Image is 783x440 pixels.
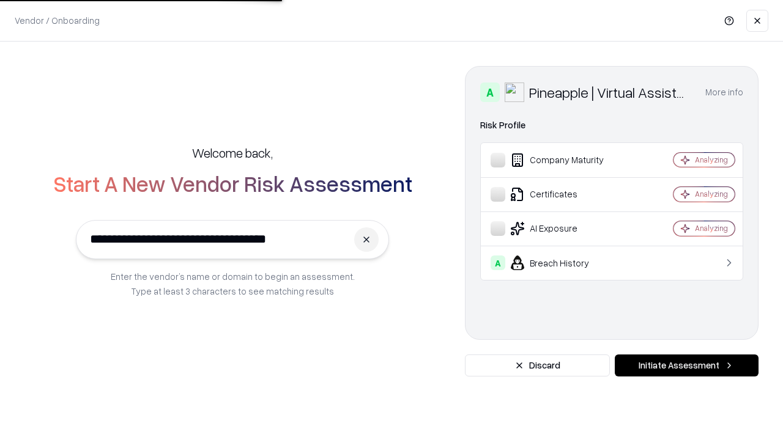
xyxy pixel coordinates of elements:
[465,354,610,376] button: Discard
[491,255,637,270] div: Breach History
[15,14,100,27] p: Vendor / Onboarding
[529,82,691,102] div: Pineapple | Virtual Assistant Agency
[615,354,759,376] button: Initiate Assessment
[192,144,273,161] h5: Welcome back,
[695,189,728,199] div: Analyzing
[491,153,637,167] div: Company Maturity
[695,223,728,233] div: Analyzing
[53,171,412,196] h2: Start A New Vendor Risk Assessment
[480,82,500,102] div: A
[491,187,637,202] div: Certificates
[491,255,505,270] div: A
[111,269,355,298] p: Enter the vendor’s name or domain to begin an assessment. Type at least 3 characters to see match...
[695,155,728,165] div: Analyzing
[491,221,637,236] div: AI Exposure
[705,81,743,103] button: More info
[505,82,524,102] img: Pineapple | Virtual Assistant Agency
[480,118,743,133] div: Risk Profile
